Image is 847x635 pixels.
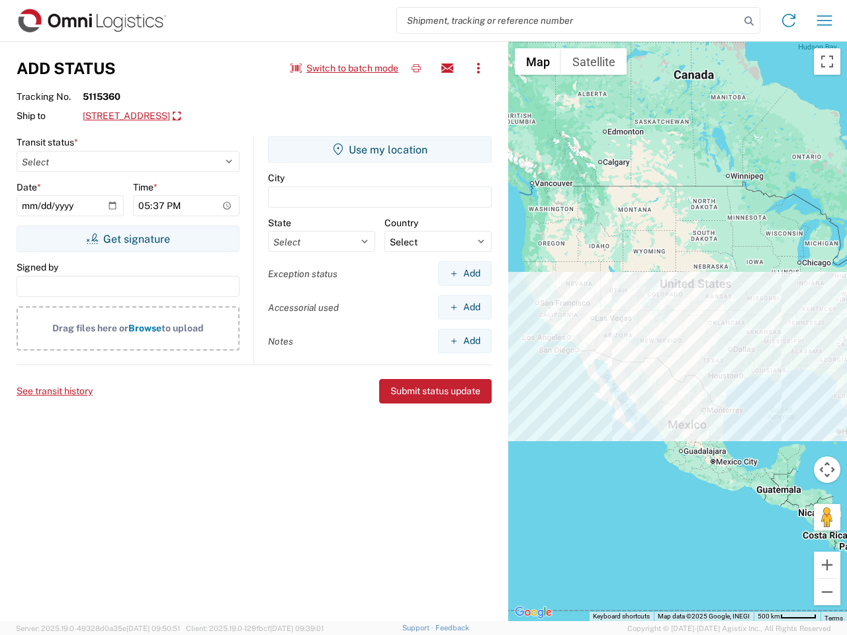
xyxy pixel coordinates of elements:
label: Transit status [17,136,78,148]
button: Map camera controls [814,456,840,483]
label: Exception status [268,268,337,280]
label: State [268,217,291,229]
span: [DATE] 09:39:01 [270,624,324,632]
button: Add [438,261,492,286]
button: Use my location [268,136,492,163]
span: Tracking No. [17,91,83,103]
label: Accessorial used [268,302,339,314]
button: Show street map [515,48,561,75]
span: Copyright © [DATE]-[DATE] Agistix Inc., All Rights Reserved [627,622,831,634]
button: Map Scale: 500 km per 51 pixels [754,612,821,621]
input: Shipment, tracking or reference number [397,8,740,33]
button: Zoom out [814,579,840,605]
button: Add [438,295,492,319]
label: City [268,172,285,184]
a: Support [402,624,435,632]
span: Ship to [17,110,83,122]
button: Toggle fullscreen view [814,48,840,75]
button: Add [438,329,492,353]
img: Google [512,604,555,621]
label: Time [133,181,157,193]
span: Client: 2025.19.0-129fbcf [186,624,324,632]
strong: 5115360 [83,91,120,103]
label: Country [384,217,418,229]
a: [STREET_ADDRESS] [83,105,181,128]
span: [DATE] 09:50:51 [126,624,180,632]
a: Feedback [435,624,469,632]
a: Open this area in Google Maps (opens a new window) [512,604,555,621]
span: Map data ©2025 Google, INEGI [658,613,750,620]
label: Date [17,181,41,193]
label: Signed by [17,261,58,273]
span: to upload [161,323,204,333]
button: Switch to batch mode [290,58,398,79]
a: Terms [825,614,843,622]
button: Show satellite imagery [561,48,627,75]
button: Get signature [17,226,240,252]
button: Submit status update [379,379,492,403]
span: Browse [128,323,161,333]
button: Drag Pegman onto the map to open Street View [814,504,840,530]
span: 500 km [758,613,780,620]
button: See transit history [17,380,93,402]
button: Keyboard shortcuts [593,612,650,621]
span: Server: 2025.19.0-49328d0a35e [16,624,180,632]
h3: Add Status [17,59,116,78]
label: Notes [268,335,293,347]
button: Zoom in [814,552,840,578]
span: Drag files here or [52,323,128,333]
